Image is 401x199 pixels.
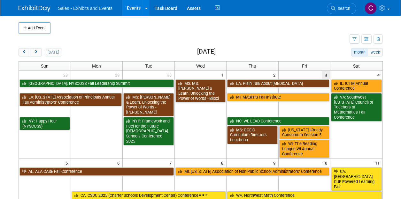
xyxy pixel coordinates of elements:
a: LA: [US_STATE] Association of Principals Annual Fall Administrators’ Conference [19,93,122,106]
span: 3 [322,71,330,79]
span: 7 [169,159,174,167]
img: Christine Lurz [365,2,377,14]
button: [DATE] [45,48,62,56]
span: 28 [63,71,71,79]
a: MS: GCEIC Curriculum Directors Luncheon [227,126,278,144]
a: MI: [US_STATE] Association of Non-Public School Administrators’ Conference [175,167,330,176]
a: MS: MS: [PERSON_NAME] & Learn: Unlocking the Power of Words - Biloxi [175,79,226,103]
a: NY: Happy Hour (NYSCOSS) [19,117,70,130]
button: week [368,48,382,56]
span: Sun [41,63,49,69]
span: Fri [302,63,307,69]
a: WI: The Reading League WI Annual Conference [279,140,330,158]
a: [US_STATE] i-Ready Consortium Session 5 [279,126,330,139]
span: 9 [273,159,278,167]
a: MS: [PERSON_NAME] & Learn: Unlocking the Power of Words - [PERSON_NAME] [123,93,174,116]
a: Search [327,3,356,14]
a: VA: Southwest [US_STATE] Council of Teachers of Mathematics Fall Conference [331,93,382,122]
span: Mon [92,63,101,69]
span: 1 [220,71,226,79]
button: prev [19,48,30,56]
span: Search [335,6,350,11]
span: Sat [353,63,360,69]
span: 5 [65,159,71,167]
button: month [351,48,368,56]
span: Wed [196,63,205,69]
a: NC: WE LEAD Conference [227,117,329,125]
button: next [30,48,42,56]
button: Add Event [19,22,50,34]
a: [GEOGRAPHIC_DATA]: NYSCOSS Fall Leadership Summit [19,79,174,88]
a: IL: ICTM Annual Conference [331,79,382,92]
span: 11 [374,159,382,167]
a: LA: Plain Talk About [MEDICAL_DATA] [227,79,329,88]
span: Sales - Exhibits and Events [58,6,112,11]
span: 10 [322,159,330,167]
span: Thu [249,63,256,69]
img: ExhibitDay [19,5,50,12]
span: 29 [114,71,122,79]
a: MI: MASFPS Fall Institute [227,93,329,101]
a: CA: [GEOGRAPHIC_DATA] CUE Powered Learning Fair [331,167,382,191]
span: 30 [166,71,174,79]
span: 8 [220,159,226,167]
span: Tue [145,63,152,69]
h2: [DATE] [197,48,216,55]
a: NYP: Framework and Fuel for the Future [DEMOGRAPHIC_DATA] Schools Conference 2025 [123,117,174,145]
span: 2 [273,71,278,79]
a: AL: ALA CASE Fall Conference [19,167,174,176]
span: 4 [377,71,382,79]
span: 6 [117,159,122,167]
